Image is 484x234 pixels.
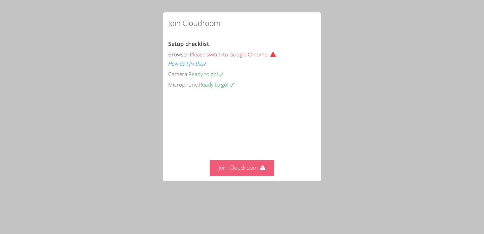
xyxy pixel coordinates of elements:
span: Ready to go! [199,81,235,88]
span: Ready to go! [188,70,224,78]
span: Setup checklist [168,40,209,48]
span: Microphone: [168,81,199,88]
h2: Join Cloudroom [168,17,220,29]
span: Camera: [168,70,188,78]
button: Join Cloudroom [210,160,275,176]
span: Please switch to Google Chrome. [190,51,281,58]
span: Browser: [168,51,190,58]
button: How do I fix this? [168,59,206,68]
